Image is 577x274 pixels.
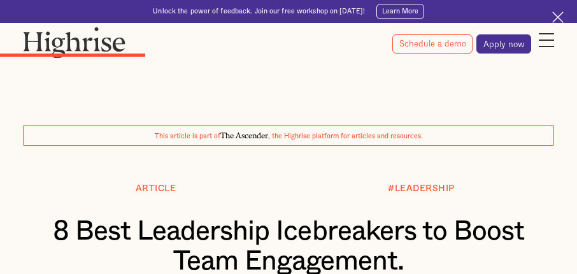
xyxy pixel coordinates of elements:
[392,34,473,54] a: Schedule a demo
[268,133,423,140] span: , the Highrise platform for articles and resources.
[23,27,125,58] img: Highrise logo
[153,7,365,16] div: Unlock the power of feedback. Join our free workshop on [DATE]!
[155,133,220,140] span: This article is part of
[552,11,564,23] img: Cross icon
[388,184,455,194] div: #LEADERSHIP
[136,184,176,194] div: Article
[476,34,531,54] a: Apply now
[220,129,268,138] span: The Ascender
[376,4,424,19] a: Learn More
